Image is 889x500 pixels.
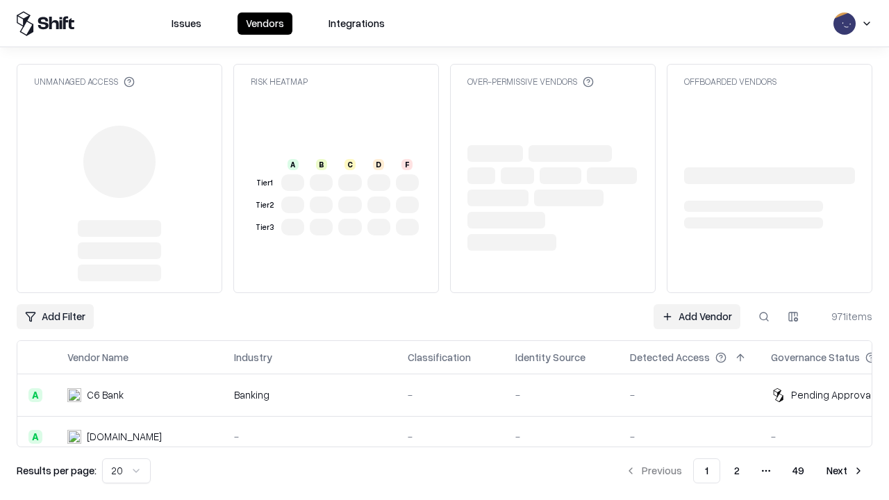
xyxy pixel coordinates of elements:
[791,387,873,402] div: Pending Approval
[234,350,272,365] div: Industry
[87,387,124,402] div: C6 Bank
[818,458,872,483] button: Next
[316,159,327,170] div: B
[254,222,276,233] div: Tier 3
[693,458,720,483] button: 1
[654,304,740,329] a: Add Vendor
[408,350,471,365] div: Classification
[771,350,860,365] div: Governance Status
[320,12,393,35] button: Integrations
[67,388,81,402] img: C6 Bank
[28,388,42,402] div: A
[254,177,276,189] div: Tier 1
[515,387,608,402] div: -
[28,430,42,444] div: A
[723,458,751,483] button: 2
[408,387,493,402] div: -
[467,76,594,87] div: Over-Permissive Vendors
[238,12,292,35] button: Vendors
[684,76,776,87] div: Offboarded Vendors
[344,159,356,170] div: C
[515,350,585,365] div: Identity Source
[234,429,385,444] div: -
[630,350,710,365] div: Detected Access
[234,387,385,402] div: Banking
[34,76,135,87] div: Unmanaged Access
[67,350,128,365] div: Vendor Name
[617,458,872,483] nav: pagination
[515,429,608,444] div: -
[163,12,210,35] button: Issues
[251,76,308,87] div: Risk Heatmap
[630,429,749,444] div: -
[288,159,299,170] div: A
[17,304,94,329] button: Add Filter
[817,309,872,324] div: 971 items
[373,159,384,170] div: D
[17,463,97,478] p: Results per page:
[67,430,81,444] img: pathfactory.com
[781,458,815,483] button: 49
[87,429,162,444] div: [DOMAIN_NAME]
[254,199,276,211] div: Tier 2
[401,159,413,170] div: F
[630,387,749,402] div: -
[408,429,493,444] div: -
